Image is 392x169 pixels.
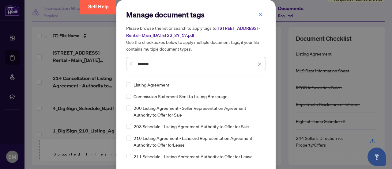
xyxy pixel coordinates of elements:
[134,153,253,160] span: 211 Schedule - Listing Agreement Authority to Offer for Lease
[134,105,262,118] span: 200 Listing Agreement - Seller Representation Agreement Authority to Offer for Sale
[367,148,386,166] button: Open asap
[258,62,262,66] span: close
[134,81,169,88] span: Listing Agreement
[134,93,228,100] span: Commission Statement Sent to Listing Brokerage
[258,12,262,17] span: close
[126,25,266,52] h5: Please browse the list or search to apply tags to: Use the checkboxes below to apply multiple doc...
[88,4,109,10] span: Self Help
[134,135,262,148] span: 210 Listing Agreement - Landlord Representation Agreement Authority to Offer forLease
[134,123,249,130] span: 203 Schedule - Listing Agreement Authority to Offer for Sale
[126,10,266,20] h2: Manage document tags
